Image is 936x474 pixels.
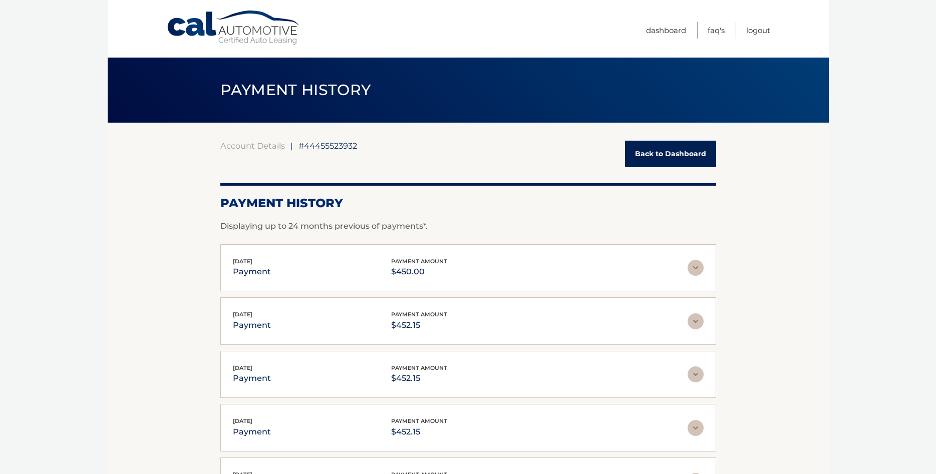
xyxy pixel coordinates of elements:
span: #44455523932 [298,141,357,151]
span: [DATE] [233,311,252,318]
h2: Payment History [220,196,716,211]
span: PAYMENT HISTORY [220,81,371,99]
p: $450.00 [391,265,447,279]
a: Account Details [220,141,285,151]
span: payment amount [391,311,447,318]
a: Cal Automotive [166,10,301,46]
img: accordion-rest.svg [688,366,704,382]
img: accordion-rest.svg [688,260,704,276]
a: Back to Dashboard [625,141,716,167]
a: Dashboard [646,22,686,39]
span: payment amount [391,364,447,371]
img: accordion-rest.svg [688,420,704,436]
p: $452.15 [391,425,447,439]
span: [DATE] [233,258,252,265]
p: Displaying up to 24 months previous of payments*. [220,220,716,232]
p: payment [233,425,271,439]
p: payment [233,371,271,385]
a: Logout [746,22,770,39]
p: payment [233,318,271,332]
a: FAQ's [708,22,725,39]
span: [DATE] [233,417,252,424]
span: payment amount [391,258,447,265]
p: payment [233,265,271,279]
span: payment amount [391,417,447,424]
p: $452.15 [391,318,447,332]
span: | [290,141,293,151]
p: $452.15 [391,371,447,385]
span: [DATE] [233,364,252,371]
img: accordion-rest.svg [688,313,704,329]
